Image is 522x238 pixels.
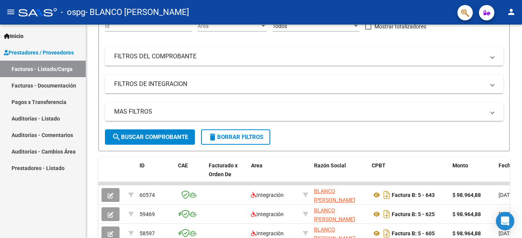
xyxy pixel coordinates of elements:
[314,187,366,203] div: 27280118333
[251,162,263,169] span: Area
[496,212,514,230] div: Open Intercom Messenger
[140,162,145,169] span: ID
[114,107,485,116] mat-panel-title: MAS FILTROS
[4,32,23,40] span: Inicio
[452,162,468,169] span: Monto
[314,207,355,222] span: BLANCO [PERSON_NAME]
[273,23,287,29] span: Todos
[452,211,481,217] strong: $ 98.964,88
[248,157,300,191] datatable-header-cell: Area
[4,48,74,57] span: Prestadores / Proveedores
[178,162,188,169] span: CAE
[314,188,355,203] span: BLANCO [PERSON_NAME]
[201,129,270,145] button: Borrar Filtros
[382,189,392,201] i: Descargar documento
[314,206,366,222] div: 27280118333
[206,157,248,191] datatable-header-cell: Facturado x Orden De
[136,157,175,191] datatable-header-cell: ID
[105,47,503,66] mat-expansion-panel-header: FILTROS DEL COMPROBANTE
[114,52,485,61] mat-panel-title: FILTROS DEL COMPROBANTE
[208,134,263,140] span: Borrar Filtros
[452,230,481,236] strong: $ 98.964,88
[374,22,426,31] span: Mostrar totalizadores
[140,192,155,198] span: 60574
[251,211,284,217] span: Integración
[499,192,514,198] span: [DATE]
[61,4,85,21] span: - ospg
[105,75,503,93] mat-expansion-panel-header: FILTROS DE INTEGRACION
[112,132,121,142] mat-icon: search
[198,23,260,30] span: Area
[392,211,435,217] strong: Factura B: 5 - 625
[314,162,346,169] span: Razón Social
[369,157,449,191] datatable-header-cell: CPBT
[392,230,435,236] strong: Factura B: 5 - 605
[382,208,392,220] i: Descargar documento
[140,230,155,236] span: 58597
[105,129,195,145] button: Buscar Comprobante
[499,230,514,236] span: [DATE]
[209,162,238,177] span: Facturado x Orden De
[175,157,206,191] datatable-header-cell: CAE
[507,7,516,17] mat-icon: person
[85,4,189,21] span: - BLANCO [PERSON_NAME]
[452,192,481,198] strong: $ 98.964,88
[392,192,435,198] strong: Factura B: 5 - 643
[208,132,217,142] mat-icon: delete
[105,102,503,121] mat-expansion-panel-header: MAS FILTROS
[311,157,369,191] datatable-header-cell: Razón Social
[112,134,188,140] span: Buscar Comprobante
[499,211,514,217] span: [DATE]
[251,192,284,198] span: Integración
[251,230,284,236] span: Integración
[372,162,386,169] span: CPBT
[6,7,15,17] mat-icon: menu
[114,80,485,88] mat-panel-title: FILTROS DE INTEGRACION
[449,157,495,191] datatable-header-cell: Monto
[140,211,155,217] span: 59469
